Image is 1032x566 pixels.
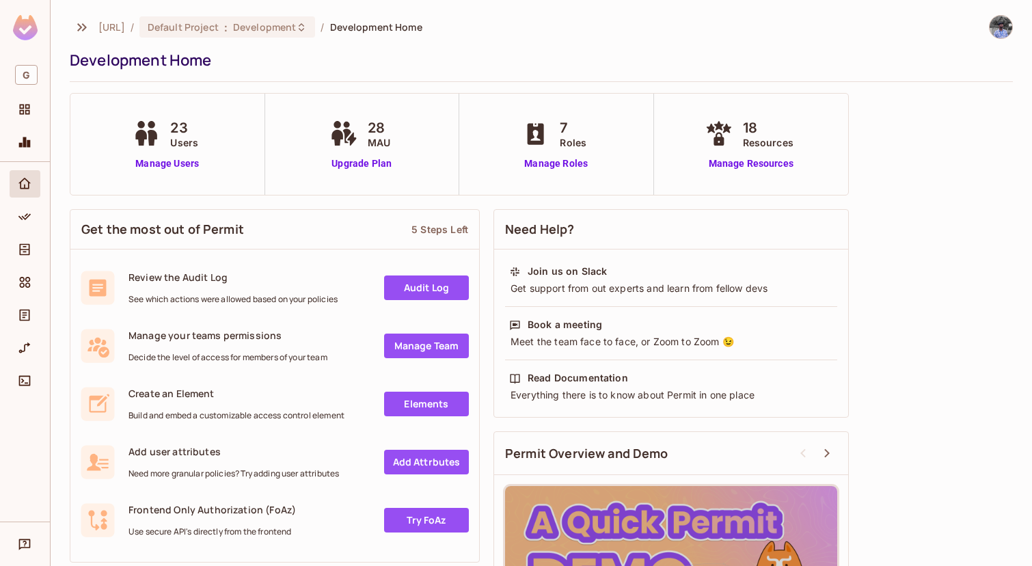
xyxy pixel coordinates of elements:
[560,135,586,150] span: Roles
[148,21,219,33] span: Default Project
[15,65,38,85] span: G
[384,450,469,474] a: Add Attrbutes
[10,367,40,394] div: Connect
[223,22,228,33] span: :
[128,352,327,363] span: Decide the level of access for members of your team
[170,118,198,138] span: 23
[13,15,38,40] img: SReyMgAAAABJRU5ErkJggg==
[702,157,800,171] a: Manage Resources
[384,275,469,300] a: Audit Log
[990,16,1012,38] img: Mithies
[10,236,40,263] div: Directory
[128,271,338,284] span: Review the Audit Log
[10,96,40,123] div: Projects
[411,223,468,236] div: 5 Steps Left
[743,135,793,150] span: Resources
[509,282,833,295] div: Get support from out experts and learn from fellow devs
[528,265,607,278] div: Join us on Slack
[129,157,205,171] a: Manage Users
[131,21,134,33] li: /
[10,530,40,558] div: Help & Updates
[368,118,390,138] span: 28
[10,203,40,230] div: Policy
[128,445,339,458] span: Add user attributes
[128,503,296,516] span: Frontend Only Authorization (FoAz)
[10,59,40,90] div: Workspace: genworx.ai
[528,318,602,332] div: Book a meeting
[98,21,125,33] span: the active workspace
[81,221,244,238] span: Get the most out of Permit
[743,118,793,138] span: 18
[327,157,397,171] a: Upgrade Plan
[368,135,390,150] span: MAU
[10,269,40,296] div: Elements
[560,118,586,138] span: 7
[519,157,593,171] a: Manage Roles
[10,334,40,362] div: URL Mapping
[10,301,40,329] div: Audit Log
[10,170,40,198] div: Home
[128,526,296,537] span: Use secure API's directly from the frontend
[128,294,338,305] span: See which actions were allowed based on your policies
[128,329,327,342] span: Manage your teams permissions
[321,21,324,33] li: /
[128,468,339,479] span: Need more granular policies? Try adding user attributes
[509,335,833,349] div: Meet the team face to face, or Zoom to Zoom 😉
[505,221,575,238] span: Need Help?
[509,388,833,402] div: Everything there is to know about Permit in one place
[128,387,344,400] span: Create an Element
[128,410,344,421] span: Build and embed a customizable access control element
[10,129,40,156] div: Monitoring
[528,371,628,385] div: Read Documentation
[330,21,422,33] span: Development Home
[70,50,1006,70] div: Development Home
[384,508,469,533] a: Try FoAz
[384,392,469,416] a: Elements
[170,135,198,150] span: Users
[505,445,668,462] span: Permit Overview and Demo
[384,334,469,358] a: Manage Team
[233,21,296,33] span: Development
